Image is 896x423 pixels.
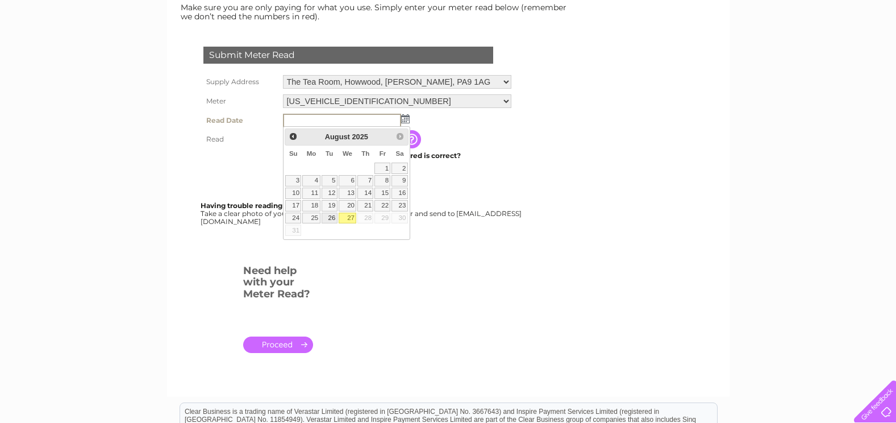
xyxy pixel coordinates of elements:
img: ... [401,114,410,123]
a: 26 [322,213,337,224]
a: Prev [286,130,299,143]
span: Tuesday [326,150,333,157]
a: 4 [302,175,320,186]
a: Contact [820,48,848,57]
th: Meter [201,92,280,111]
a: 13 [339,188,357,199]
a: Water [696,48,718,57]
span: Friday [380,150,386,157]
span: August [325,132,350,141]
a: 25 [302,213,320,224]
img: logo.png [31,30,89,64]
span: 2025 [352,132,368,141]
a: 24 [285,213,301,224]
span: Saturday [396,150,404,157]
a: 9 [391,175,407,186]
th: Read [201,130,280,148]
a: 0333 014 3131 [682,6,760,20]
div: Take a clear photo of your readings, tell us which supply it's for and send to [EMAIL_ADDRESS][DO... [201,202,523,225]
a: 21 [357,200,373,212]
td: Are you sure the read you have entered is correct? [280,148,514,163]
a: Blog [797,48,814,57]
a: Telecoms [756,48,790,57]
a: 18 [302,200,320,212]
span: Thursday [361,150,369,157]
span: Prev [289,132,298,141]
a: 16 [391,188,407,199]
a: 1 [374,163,390,174]
a: 20 [339,200,357,212]
a: 23 [391,200,407,212]
a: 6 [339,175,357,186]
b: Having trouble reading your meter? [201,201,328,210]
a: 17 [285,200,301,212]
a: . [243,337,313,353]
span: Sunday [289,150,298,157]
a: 7 [357,175,373,186]
h3: Need help with your Meter Read? [243,263,313,306]
div: Clear Business is a trading name of Verastar Limited (registered in [GEOGRAPHIC_DATA] No. 3667643... [180,6,717,55]
a: 3 [285,175,301,186]
th: Read Date [201,111,280,130]
a: 14 [357,188,373,199]
span: Monday [307,150,316,157]
span: Wednesday [343,150,352,157]
a: 11 [302,188,320,199]
a: 12 [322,188,337,199]
th: Supply Address [201,72,280,92]
a: Energy [724,48,749,57]
div: Submit Meter Read [203,47,493,64]
a: Log out [859,48,885,57]
a: 19 [322,200,337,212]
a: 10 [285,188,301,199]
a: 2 [391,163,407,174]
a: 8 [374,175,390,186]
a: 22 [374,200,390,212]
a: 27 [339,213,357,224]
a: 15 [374,188,390,199]
a: 5 [322,175,337,186]
input: Information [403,130,423,148]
